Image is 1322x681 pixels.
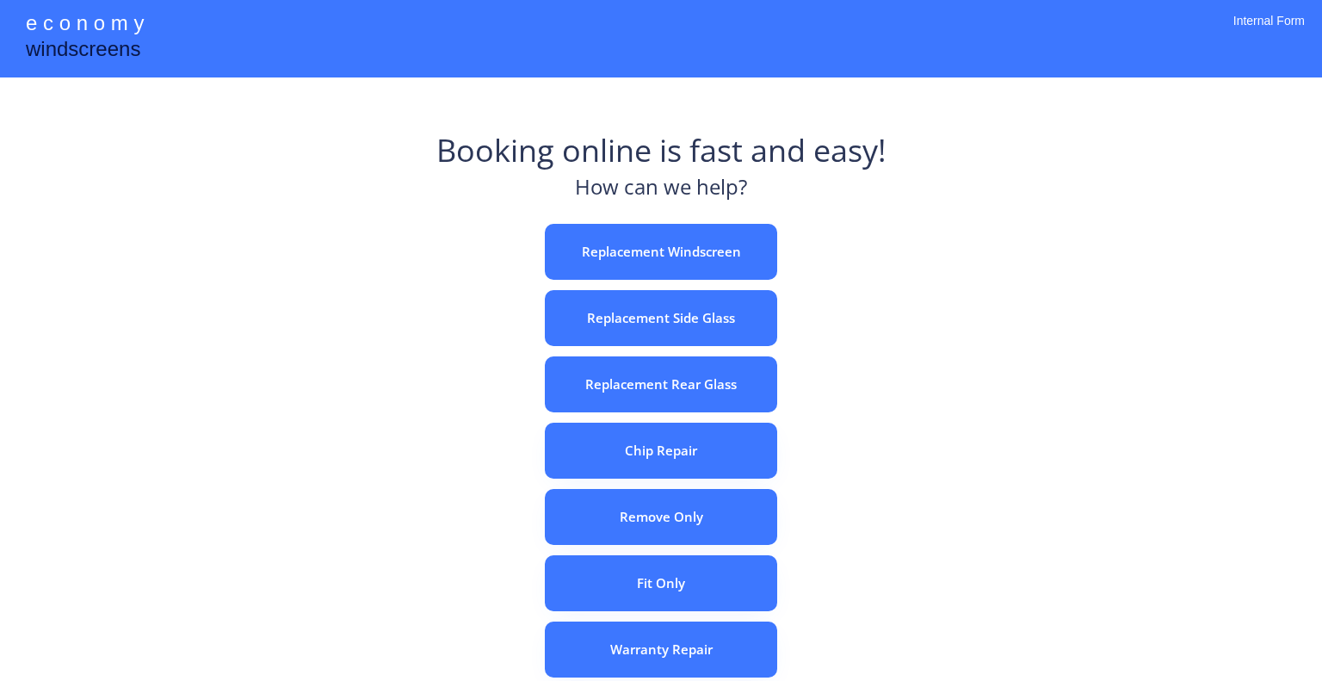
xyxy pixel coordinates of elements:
[26,9,144,41] div: e c o n o m y
[575,172,747,211] div: How can we help?
[545,224,777,280] button: Replacement Windscreen
[436,129,886,172] div: Booking online is fast and easy!
[26,34,140,68] div: windscreens
[545,555,777,611] button: Fit Only
[545,489,777,545] button: Remove Only
[545,622,777,678] button: Warranty Repair
[1233,13,1305,52] div: Internal Form
[545,423,777,479] button: Chip Repair
[545,356,777,412] button: Replacement Rear Glass
[545,290,777,346] button: Replacement Side Glass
